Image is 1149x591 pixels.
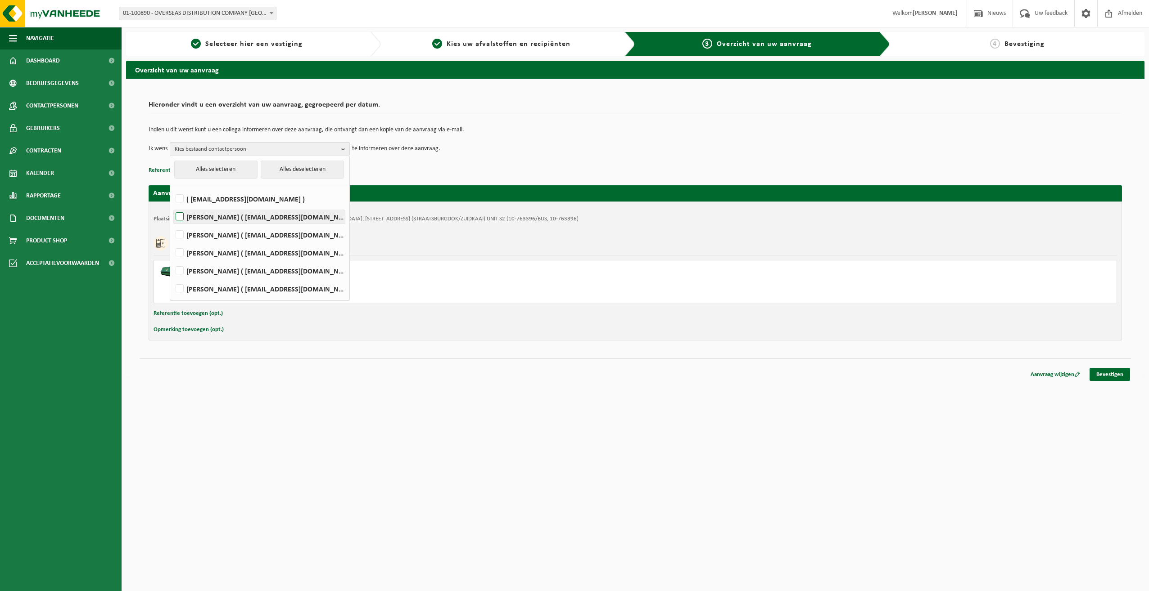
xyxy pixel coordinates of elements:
span: Rapportage [26,184,61,207]
h2: Hieronder vindt u een overzicht van uw aanvraag, gegroepeerd per datum. [149,101,1122,113]
strong: Aanvraag voor [DATE] [153,190,221,197]
img: HK-XK-22-GN-00.png [158,265,185,278]
td: OVERSEAS DISTRIBUTION COMPANY/S2, 2030 [GEOGRAPHIC_DATA], [STREET_ADDRESS] (STRAATSBURGDOK/ZUIDKA... [202,215,579,223]
p: Ik wens [149,142,167,156]
button: Referentie toevoegen (opt.) [149,165,218,176]
h2: Overzicht van uw aanvraag [126,61,1144,78]
span: Bedrijfsgegevens [26,72,79,94]
button: Kies bestaand contactpersoon [170,142,350,156]
label: [PERSON_NAME] ( [EMAIL_ADDRESS][DOMAIN_NAME] ) [174,264,345,278]
span: Contracten [26,139,61,162]
a: 2Kies uw afvalstoffen en recipiënten [385,39,618,49]
span: 4 [990,39,1000,49]
span: Kalender [26,162,54,184]
button: Alles deselecteren [261,161,344,179]
div: Aantal: 1 [195,291,671,298]
span: Gebruikers [26,117,60,139]
span: Kies bestaand contactpersoon [175,143,338,156]
span: Documenten [26,207,64,229]
a: Aanvraag wijzigen [1024,368,1087,381]
span: Contactpersonen [26,94,78,117]
label: [PERSON_NAME] ( [EMAIL_ADDRESS][DOMAIN_NAME] ) [174,282,345,295]
span: 1 [191,39,201,49]
span: 3 [702,39,712,49]
a: Bevestigen [1090,368,1130,381]
button: Alles selecteren [174,161,258,179]
p: Indien u dit wenst kunt u een collega informeren over deze aanvraag, die ontvangt dan een kopie v... [149,127,1122,133]
span: Dashboard [26,49,60,72]
span: 2 [432,39,442,49]
span: Overzicht van uw aanvraag [717,40,812,48]
span: Navigatie [26,27,54,49]
span: 01-100890 - OVERSEAS DISTRIBUTION COMPANY NV - ANTWERPEN [119,7,276,20]
button: Referentie toevoegen (opt.) [154,308,223,319]
label: ( [EMAIL_ADDRESS][DOMAIN_NAME] ) [174,192,345,206]
strong: Plaatsingsadres: [154,216,193,222]
p: te informeren over deze aanvraag. [352,142,440,156]
span: Acceptatievoorwaarden [26,252,99,274]
div: Ophalen en plaatsen lege container [195,279,671,287]
label: [PERSON_NAME] ( [EMAIL_ADDRESS][DOMAIN_NAME] ) [174,228,345,242]
label: [PERSON_NAME] ( [EMAIL_ADDRESS][DOMAIN_NAME] ) [174,246,345,260]
span: Bevestiging [1004,40,1045,48]
span: Selecteer hier een vestiging [205,40,303,48]
span: Product Shop [26,229,67,252]
label: [PERSON_NAME] ( [EMAIL_ADDRESS][DOMAIN_NAME] ) [174,210,345,224]
span: Kies uw afvalstoffen en recipiënten [447,40,570,48]
button: Opmerking toevoegen (opt.) [154,324,224,336]
strong: [PERSON_NAME] [913,10,958,17]
a: 1Selecteer hier een vestiging [131,39,363,49]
